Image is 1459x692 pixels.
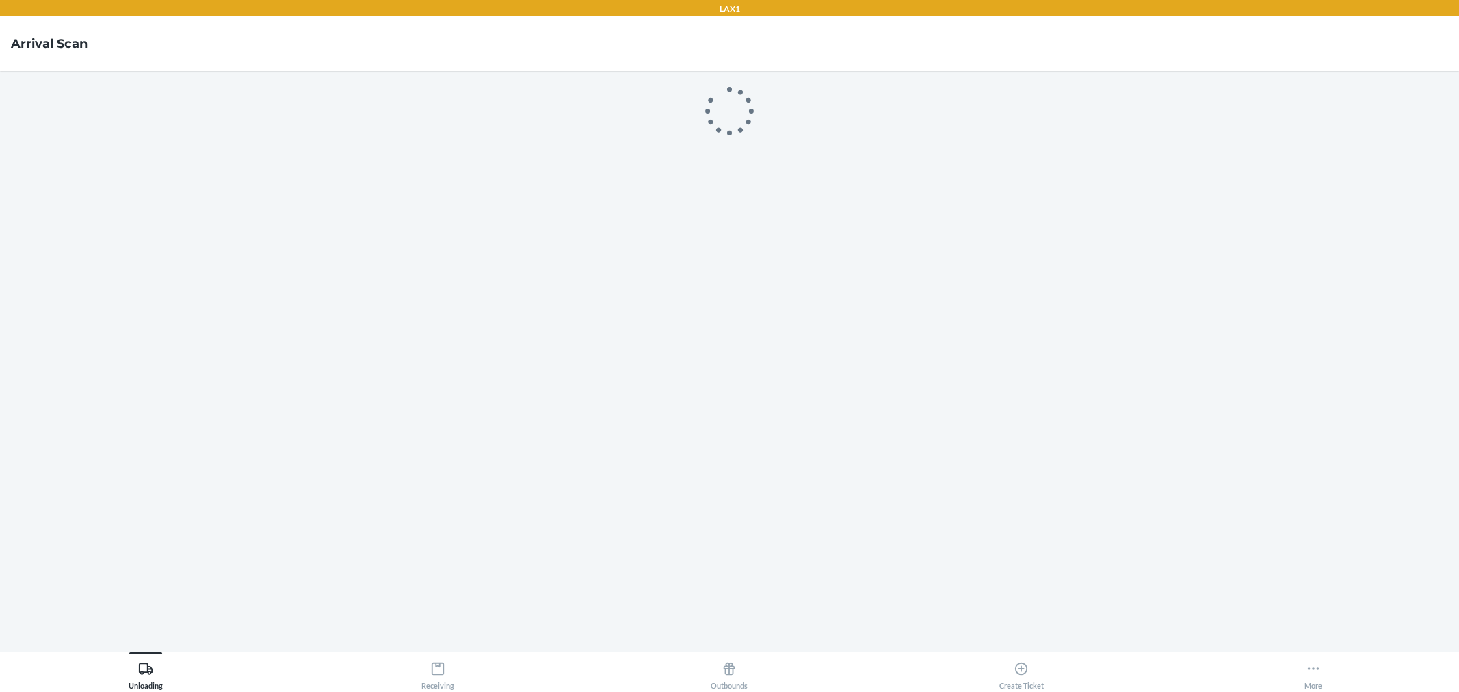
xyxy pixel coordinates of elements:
[11,35,88,53] h4: Arrival Scan
[292,652,584,690] button: Receiving
[711,656,748,690] div: Outbounds
[129,656,163,690] div: Unloading
[1304,656,1322,690] div: More
[999,656,1044,690] div: Create Ticket
[583,652,876,690] button: Outbounds
[720,3,740,15] p: LAX1
[876,652,1168,690] button: Create Ticket
[421,656,454,690] div: Receiving
[1167,652,1459,690] button: More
